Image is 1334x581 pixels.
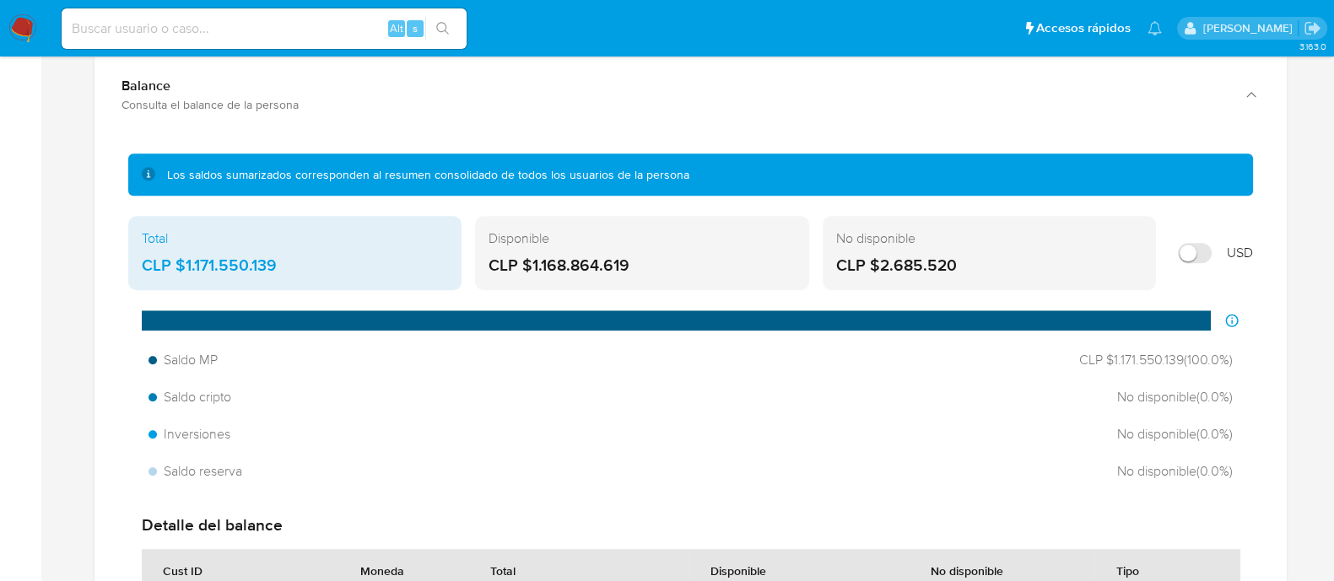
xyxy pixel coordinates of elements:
[1036,19,1131,37] span: Accesos rápidos
[390,20,403,36] span: Alt
[413,20,418,36] span: s
[1202,20,1298,36] p: rociodaniela.benavidescatalan@mercadolibre.cl
[62,18,467,40] input: Buscar usuario o caso...
[425,17,460,40] button: search-icon
[1299,40,1326,53] span: 3.163.0
[1304,19,1321,37] a: Salir
[1148,21,1162,35] a: Notificaciones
